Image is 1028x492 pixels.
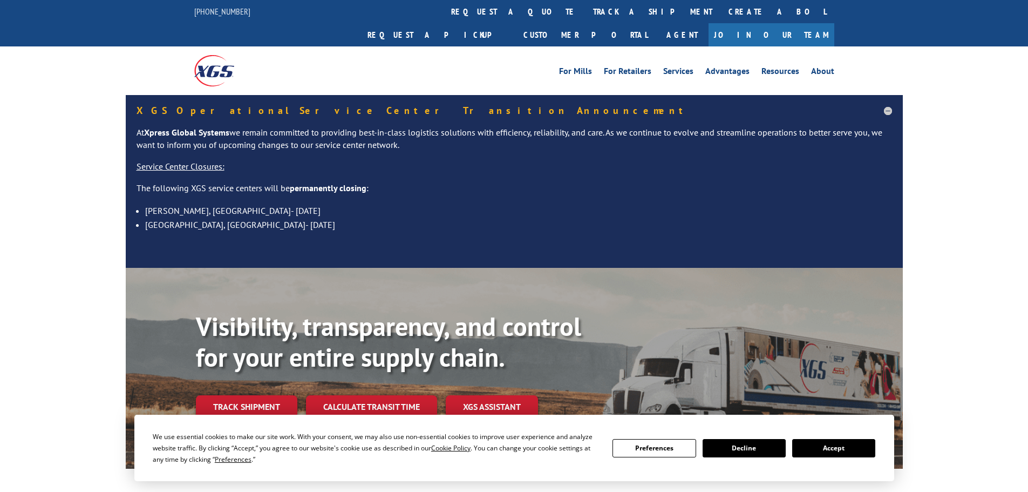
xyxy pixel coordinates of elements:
[612,439,696,457] button: Preferences
[559,67,592,79] a: For Mills
[604,67,651,79] a: For Retailers
[137,126,892,161] p: At we remain committed to providing best-in-class logistics solutions with efficiency, reliabilit...
[194,6,250,17] a: [PHONE_NUMBER]
[144,127,229,138] strong: Xpress Global Systems
[446,395,538,419] a: XGS ASSISTANT
[663,67,693,79] a: Services
[359,23,515,46] a: Request a pickup
[137,182,892,204] p: The following XGS service centers will be :
[137,161,224,172] u: Service Center Closures:
[290,183,366,193] strong: permanently closing
[137,106,892,116] h5: XGS Operational Service Center Transition Announcement
[811,67,834,79] a: About
[703,439,786,457] button: Decline
[145,204,892,218] li: [PERSON_NAME], [GEOGRAPHIC_DATA]- [DATE]
[134,415,894,481] div: Cookie Consent Prompt
[792,439,875,457] button: Accept
[709,23,834,46] a: Join Our Team
[515,23,656,46] a: Customer Portal
[431,443,471,453] span: Cookie Policy
[656,23,709,46] a: Agent
[705,67,750,79] a: Advantages
[145,218,892,232] li: [GEOGRAPHIC_DATA], [GEOGRAPHIC_DATA]- [DATE]
[215,455,251,464] span: Preferences
[153,431,600,465] div: We use essential cookies to make our site work. With your consent, we may also use non-essential ...
[761,67,799,79] a: Resources
[306,395,437,419] a: Calculate transit time
[196,395,297,418] a: Track shipment
[196,309,581,374] b: Visibility, transparency, and control for your entire supply chain.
